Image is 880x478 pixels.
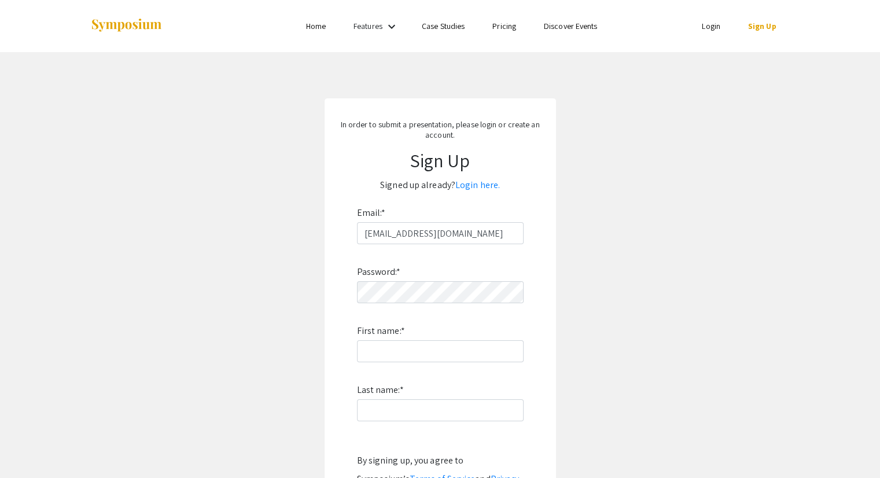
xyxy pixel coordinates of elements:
[492,21,516,31] a: Pricing
[455,179,500,191] a: Login here.
[9,426,49,469] iframe: Chat
[544,21,598,31] a: Discover Events
[702,21,720,31] a: Login
[357,322,405,340] label: First name:
[385,20,399,34] mat-icon: Expand Features list
[90,18,163,34] img: Symposium by ForagerOne
[336,176,544,194] p: Signed up already?
[357,204,386,222] label: Email:
[357,381,404,399] label: Last name:
[306,21,326,31] a: Home
[357,263,401,281] label: Password:
[748,21,776,31] a: Sign Up
[336,149,544,171] h1: Sign Up
[354,21,382,31] a: Features
[422,21,465,31] a: Case Studies
[336,119,544,140] p: In order to submit a presentation, please login or create an account.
